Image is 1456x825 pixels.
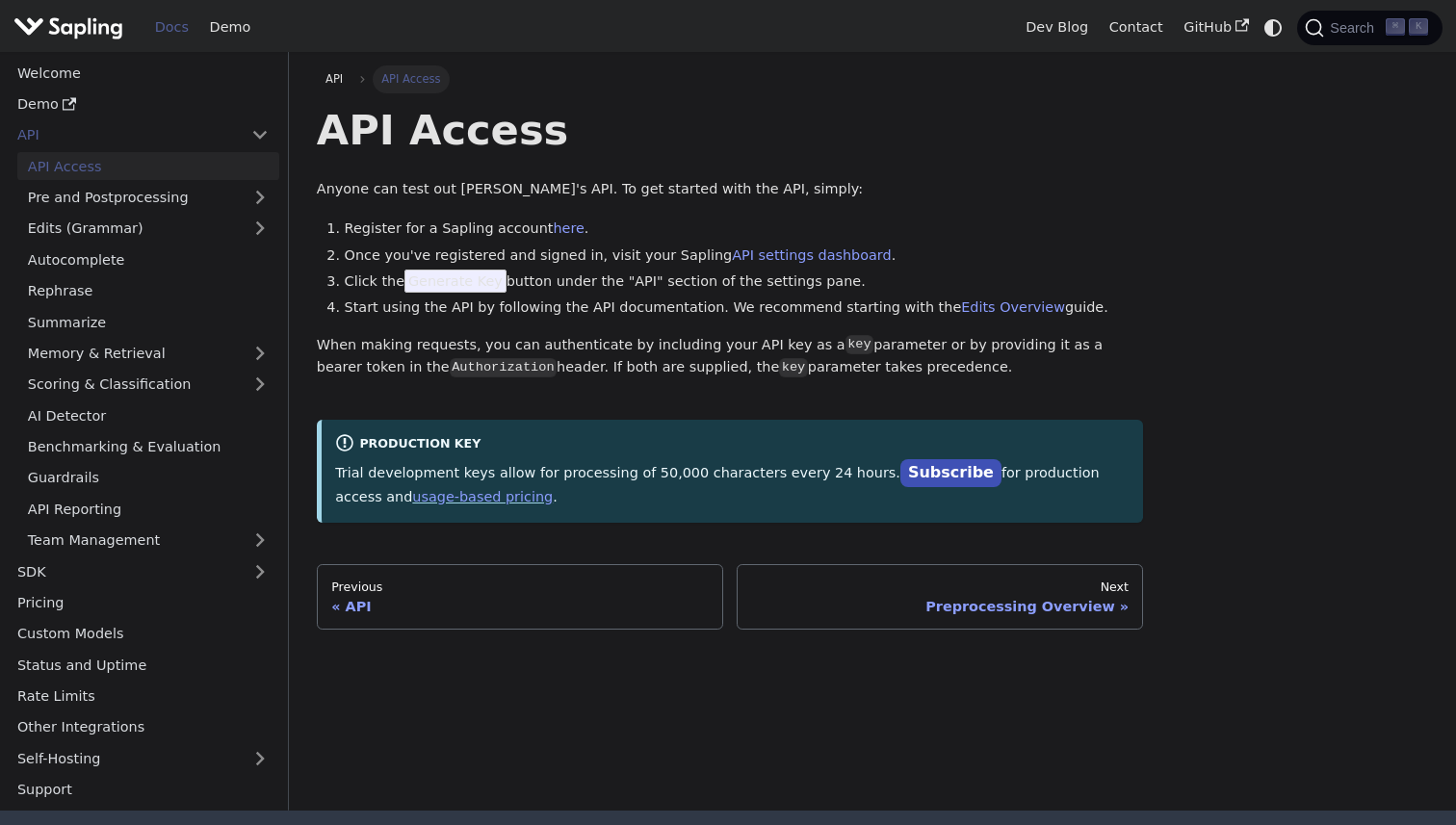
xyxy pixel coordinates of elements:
[7,776,279,804] a: Support
[7,121,241,149] a: API
[737,564,1143,630] a: NextPreprocessing Overview
[317,65,1144,92] nav: Breadcrumbs
[345,218,1144,241] li: Register for a Sapling account .
[1173,13,1259,42] a: GitHub
[1015,13,1098,42] a: Dev Blog
[7,620,279,648] a: Custom Models
[17,464,279,492] a: Guardrails
[961,299,1065,315] a: Edits Overview
[1260,13,1287,41] button: Switch between dark and light mode (currently system mode)
[317,178,1144,201] p: Anyone can test out [PERSON_NAME]'s API. To get started with the API, simply:
[450,358,557,377] code: Authorization
[7,589,279,617] a: Pricing
[317,104,1144,156] h1: API Access
[1409,18,1428,36] kbd: K
[17,340,279,368] a: Memory & Retrieval
[779,358,807,377] code: key
[1099,13,1174,42] a: Contact
[345,296,1144,320] li: Start using the API by following the API documentation. We recommend starting with the guide.
[17,495,279,523] a: API Reporting
[317,65,352,92] a: API
[553,220,584,236] a: here
[17,245,279,273] a: Autocomplete
[17,371,279,399] a: Scoring & Classification
[317,564,1144,630] nav: Docs pages
[317,334,1144,380] p: When making requests, you can authenticate by including your API key as a parameter or by providi...
[7,683,279,710] a: Rate Limits
[7,651,279,679] a: Status and Uptime
[144,13,199,42] a: Docs
[7,744,279,772] a: Self-Hosting
[17,184,279,212] a: Pre and Postprocessing
[335,460,1130,508] p: Trial development keys allow for processing of 50,000 characters every 24 hours. for production a...
[404,270,507,293] span: Generate Key
[7,713,279,741] a: Other Integrations
[331,580,708,595] div: Previous
[331,598,708,615] div: API
[7,90,279,118] a: Demo
[17,308,279,336] a: Summarize
[241,557,279,585] button: Expand sidebar category 'SDK'
[7,557,241,585] a: SDK
[335,433,1130,456] div: Production Key
[17,527,279,554] a: Team Management
[17,401,279,429] a: AI Detector
[199,13,261,42] a: Demo
[13,13,123,41] img: Sapling.ai
[845,335,873,354] code: key
[1324,20,1386,36] span: Search
[317,564,723,630] a: PreviousAPI
[345,245,1144,268] li: Once you've registered and signed in, visit your Sapling .
[17,277,279,305] a: Rephrase
[1386,18,1405,36] kbd: ⌘
[241,121,279,149] button: Collapse sidebar category 'API'
[13,13,130,41] a: Sapling.ai
[732,247,891,263] a: API settings dashboard
[345,271,1144,294] li: Click the button under the "API" section of the settings pane.
[17,215,279,243] a: Edits (Grammar)
[17,152,279,180] a: API Access
[752,598,1129,615] div: Preprocessing Overview
[752,580,1129,595] div: Next
[373,65,450,92] span: API Access
[900,459,1001,487] a: Subscribe
[7,59,279,87] a: Welcome
[412,489,553,504] a: usage-based pricing
[17,433,279,461] a: Benchmarking & Evaluation
[1297,11,1442,45] button: Search (Command+K)
[325,72,343,86] span: API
